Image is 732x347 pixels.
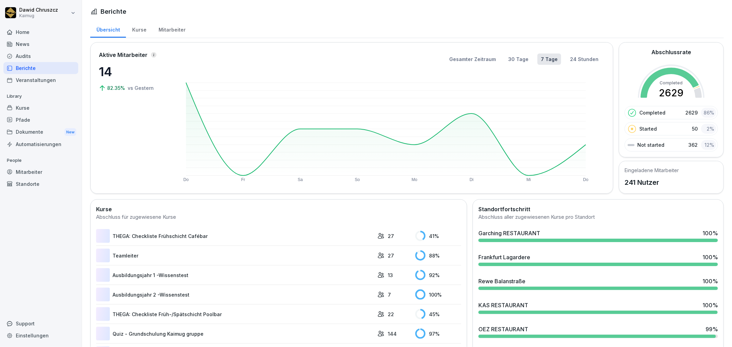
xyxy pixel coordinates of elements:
div: 99 % [706,325,718,333]
p: 13 [388,272,393,279]
text: Di [470,177,474,182]
text: Do [583,177,589,182]
p: Dawid Chruszcz [19,7,58,13]
div: Abschluss aller zugewiesenen Kurse pro Standort [478,213,718,221]
a: Veranstaltungen [3,74,78,86]
a: Standorte [3,178,78,190]
text: So [355,177,360,182]
button: 30 Tage [505,53,532,65]
p: vs Gestern [128,84,154,92]
div: 12 % [701,140,716,150]
text: Sa [298,177,303,182]
a: THEGA: Checkliste Frühschicht Cafébar [96,229,374,243]
div: 100 % [415,289,461,300]
p: 27 [388,252,394,259]
a: Kurse [126,20,152,38]
a: DokumenteNew [3,126,78,139]
p: People [3,155,78,166]
a: Automatisierungen [3,138,78,150]
p: Kaimug [19,13,58,18]
div: Frankfurt Lagardere [478,253,530,261]
p: 82.35% [107,84,126,92]
h1: Berichte [101,7,126,16]
a: Rewe Balanstraße100% [476,274,721,293]
div: KAS RESTAURANT [478,301,528,309]
a: OEZ RESTAURANT99% [476,322,721,341]
a: Übersicht [90,20,126,38]
div: Garching RESTAURANT [478,229,540,237]
p: 27 [388,232,394,240]
a: Pfade [3,114,78,126]
a: Kurse [3,102,78,114]
h5: Eingeladene Mitarbeiter [625,167,679,174]
a: Ausbildungsjahr 2 -Wissenstest [96,288,374,301]
a: Home [3,26,78,38]
div: 100 % [702,301,718,309]
a: Ausbildungsjahr 1 -Wissenstest [96,268,374,282]
div: 92 % [415,270,461,280]
h2: Standortfortschritt [478,205,718,213]
text: Fr [241,177,245,182]
div: 100 % [702,253,718,261]
div: Abschluss für zugewiesene Kurse [96,213,461,221]
p: Library [3,91,78,102]
a: Garching RESTAURANT100% [476,226,721,245]
div: Rewe Balanstraße [478,277,525,285]
div: OEZ RESTAURANT [478,325,528,333]
a: KAS RESTAURANT100% [476,298,721,317]
div: 86 % [701,108,716,118]
a: Quiz - Grundschulung Kaimug gruppe [96,327,374,340]
p: 22 [388,311,394,318]
p: Completed [639,109,665,116]
div: 41 % [415,231,461,241]
button: 7 Tage [537,53,561,65]
p: 14 [99,62,167,81]
p: 241 Nutzer [625,177,679,188]
p: 2629 [685,109,698,116]
div: 88 % [415,250,461,261]
p: 50 [692,125,698,132]
p: 362 [688,141,698,148]
h2: Abschlussrate [651,48,691,56]
a: THEGA: Checkliste Früh-/Spätschicht Poolbar [96,307,374,321]
div: 45 % [415,309,461,319]
p: 7 [388,291,391,298]
button: Gesamter Zeitraum [446,53,499,65]
a: Teamleiter [96,249,374,262]
p: Not started [637,141,664,148]
a: Frankfurt Lagardere100% [476,250,721,269]
text: Do [183,177,189,182]
text: Mo [412,177,418,182]
div: Dokumente [3,126,78,139]
a: Mitarbeiter [152,20,191,38]
p: Aktive Mitarbeiter [99,51,148,59]
a: Einstellungen [3,330,78,342]
a: Berichte [3,62,78,74]
text: Mi [527,177,531,182]
p: Started [639,125,657,132]
div: Support [3,318,78,330]
a: News [3,38,78,50]
div: New [65,128,76,136]
p: 144 [388,330,397,337]
div: 2 % [701,124,716,134]
a: Mitarbeiter [3,166,78,178]
a: Audits [3,50,78,62]
button: 24 Stunden [567,53,602,65]
div: 100 % [702,277,718,285]
div: 97 % [415,328,461,339]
